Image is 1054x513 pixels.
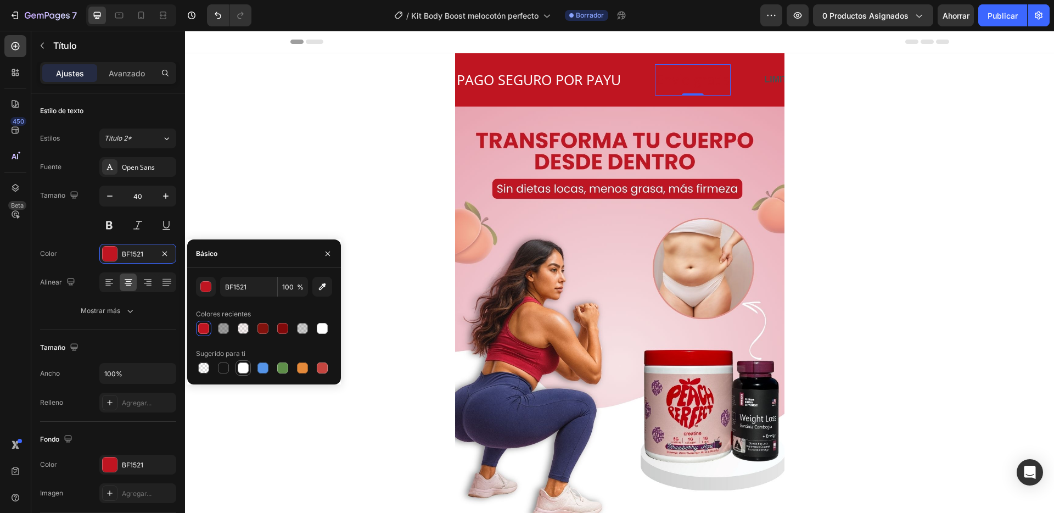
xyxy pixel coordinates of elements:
[196,310,251,318] font: Colores recientes
[122,461,143,469] font: BF1521
[40,369,60,377] font: Ancho
[196,249,217,258] font: Básico
[122,399,152,407] font: Agregar...
[411,11,539,20] font: Kit Body Boost melocotón perfecto
[81,306,120,315] font: Mostrar más
[104,134,132,142] font: Título 2*
[943,11,969,20] font: Ahorrar
[220,277,277,297] input: Por ejemplo: FFFFFF
[822,11,909,20] font: 0 productos asignados
[579,40,705,58] div: LIMITED TIME 50% OFF SALE
[1017,459,1043,486] div: Abrir Intercom Messenger
[196,349,245,358] font: Sugerido para ti
[185,31,1054,513] iframe: Área de diseño
[109,69,145,78] font: Avanzado
[272,37,436,62] p: PAGO SEGURO POR PAYU
[40,343,65,352] font: Tamaño
[122,489,152,498] font: Agregar...
[40,278,62,286] font: Alinear
[40,249,57,258] font: Color
[122,163,155,172] font: Open Sans
[100,364,176,383] input: Auto
[406,11,409,20] font: /
[470,34,546,60] h2: Rich Text Editor. Editing area: main
[40,489,63,497] font: Imagen
[40,107,83,115] font: Estilo de texto
[297,283,304,291] font: %
[207,4,251,26] div: Deshacer/Rehacer
[99,129,176,148] button: Título 2*
[813,4,933,26] button: 0 productos asignados
[4,4,82,26] button: 7
[40,435,59,443] font: Fondo
[40,134,60,142] font: Estilos
[40,301,176,321] button: Mostrar más
[978,4,1027,26] button: Publicar
[13,118,24,125] font: 450
[40,398,63,406] font: Relleno
[40,191,65,199] font: Tamaño
[53,39,172,52] p: Título
[40,460,57,469] font: Color
[576,11,604,19] font: Borrador
[988,11,1018,20] font: Publicar
[11,202,24,209] font: Beta
[53,40,77,51] font: Título
[471,39,545,58] span: Envío gratis
[471,35,545,59] p: ⁠⁠⁠⁠⁠⁠⁠
[938,4,974,26] button: Ahorrar
[40,163,61,171] font: Fuente
[122,250,143,258] font: BF1521
[72,10,77,21] font: 7
[271,36,437,63] div: Rich Text Editor. Editing area: main
[56,69,84,78] font: Ajustes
